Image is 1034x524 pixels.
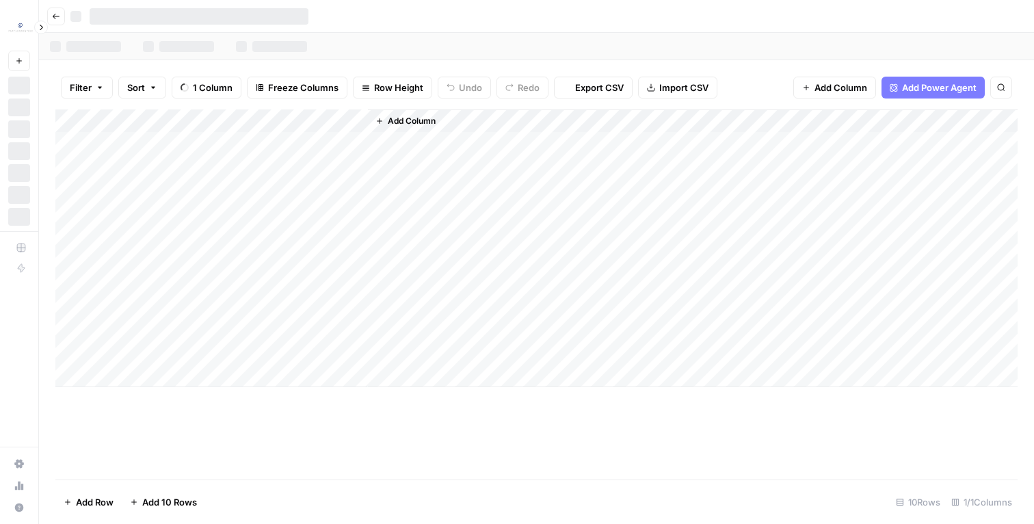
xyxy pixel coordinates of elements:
[388,115,436,127] span: Add Column
[247,77,347,99] button: Freeze Columns
[118,77,166,99] button: Sort
[8,453,30,475] a: Settings
[268,81,339,94] span: Freeze Columns
[638,77,717,99] button: Import CSV
[193,81,233,94] span: 1 Column
[659,81,708,94] span: Import CSV
[370,112,441,130] button: Add Column
[496,77,548,99] button: Redo
[881,77,985,99] button: Add Power Agent
[459,81,482,94] span: Undo
[793,77,876,99] button: Add Column
[374,81,423,94] span: Row Height
[55,491,122,513] button: Add Row
[814,81,867,94] span: Add Column
[554,77,633,99] button: Export CSV
[76,495,114,509] span: Add Row
[890,491,946,513] div: 10 Rows
[142,495,197,509] span: Add 10 Rows
[8,11,30,45] button: Workspace: PartnerCentric Sales Tools
[122,491,205,513] button: Add 10 Rows
[438,77,491,99] button: Undo
[946,491,1018,513] div: 1/1 Columns
[8,16,33,40] img: PartnerCentric Sales Tools Logo
[575,81,624,94] span: Export CSV
[70,81,92,94] span: Filter
[172,77,241,99] button: 1 Column
[8,475,30,497] a: Usage
[518,81,540,94] span: Redo
[902,81,977,94] span: Add Power Agent
[61,77,113,99] button: Filter
[8,497,30,519] button: Help + Support
[127,81,145,94] span: Sort
[353,77,432,99] button: Row Height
